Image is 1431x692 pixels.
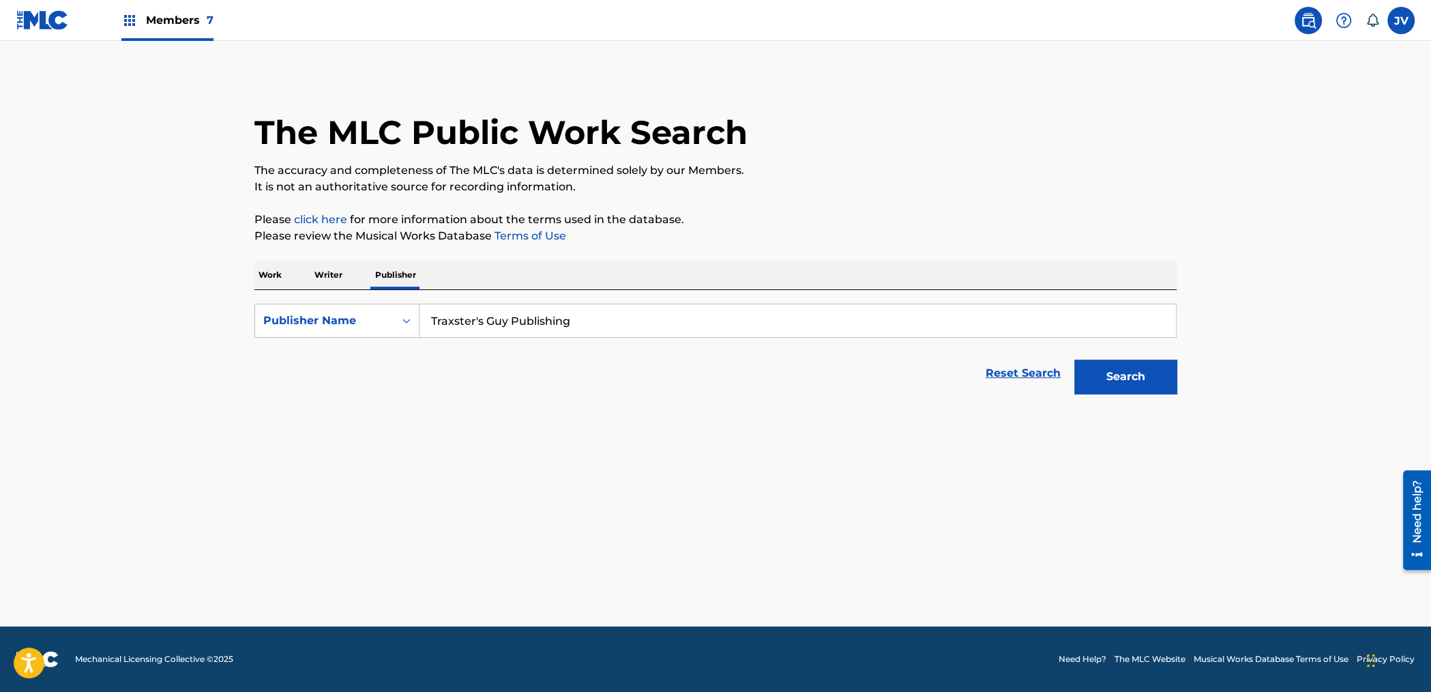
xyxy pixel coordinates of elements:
div: User Menu [1387,7,1415,34]
a: Terms of Use [492,229,566,242]
div: Help [1330,7,1357,34]
a: click here [294,213,347,226]
img: search [1300,12,1316,29]
img: logo [16,651,59,667]
a: Need Help? [1059,653,1106,665]
p: The accuracy and completeness of The MLC's data is determined solely by our Members. [254,162,1177,179]
a: Musical Works Database Terms of Use [1194,653,1348,665]
a: The MLC Website [1115,653,1185,665]
div: Drag [1367,640,1375,681]
form: Search Form [254,304,1177,401]
p: Please for more information about the terms used in the database. [254,212,1177,228]
p: It is not an authoritative source for recording information. [254,179,1177,195]
img: Top Rightsholders [121,12,138,29]
iframe: Resource Center [1393,465,1431,575]
h1: The MLC Public Work Search [254,112,748,153]
a: Reset Search [979,358,1067,388]
p: Work [254,261,286,289]
img: help [1336,12,1352,29]
div: Notifications [1366,14,1379,27]
p: Writer [310,261,346,289]
p: Publisher [371,261,420,289]
a: Public Search [1295,7,1322,34]
span: Members [146,12,213,28]
p: Please review the Musical Works Database [254,228,1177,244]
span: Mechanical Licensing Collective © 2025 [75,653,233,665]
img: MLC Logo [16,10,69,30]
div: Publisher Name [263,313,386,329]
a: Privacy Policy [1357,653,1415,665]
span: 7 [207,14,213,27]
iframe: Chat Widget [1363,626,1431,692]
button: Search [1074,360,1177,394]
